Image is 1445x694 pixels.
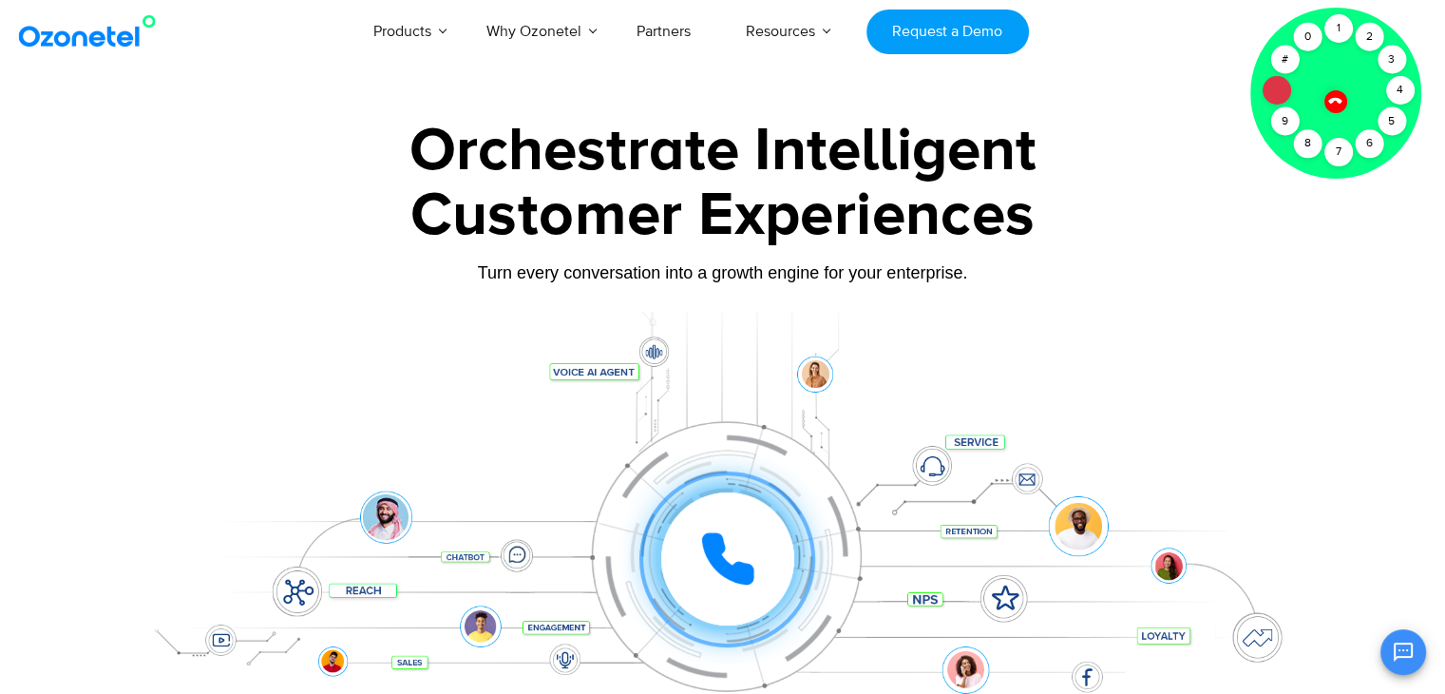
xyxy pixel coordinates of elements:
[1386,76,1415,105] div: 4
[1380,629,1426,675] button: Open chat
[1293,129,1321,158] div: 8
[1324,138,1353,166] div: 7
[129,121,1317,182] div: Orchestrate Intelligent
[1378,107,1406,136] div: 5
[866,10,1029,54] a: Request a Demo
[1270,107,1299,136] div: 9
[1293,23,1321,51] div: 0
[129,262,1317,283] div: Turn every conversation into a growth engine for your enterprise.
[1324,14,1353,43] div: 1
[129,170,1317,261] div: Customer Experiences
[1355,23,1383,51] div: 2
[1270,46,1299,74] div: #
[1355,129,1383,158] div: 6
[1378,46,1406,74] div: 3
